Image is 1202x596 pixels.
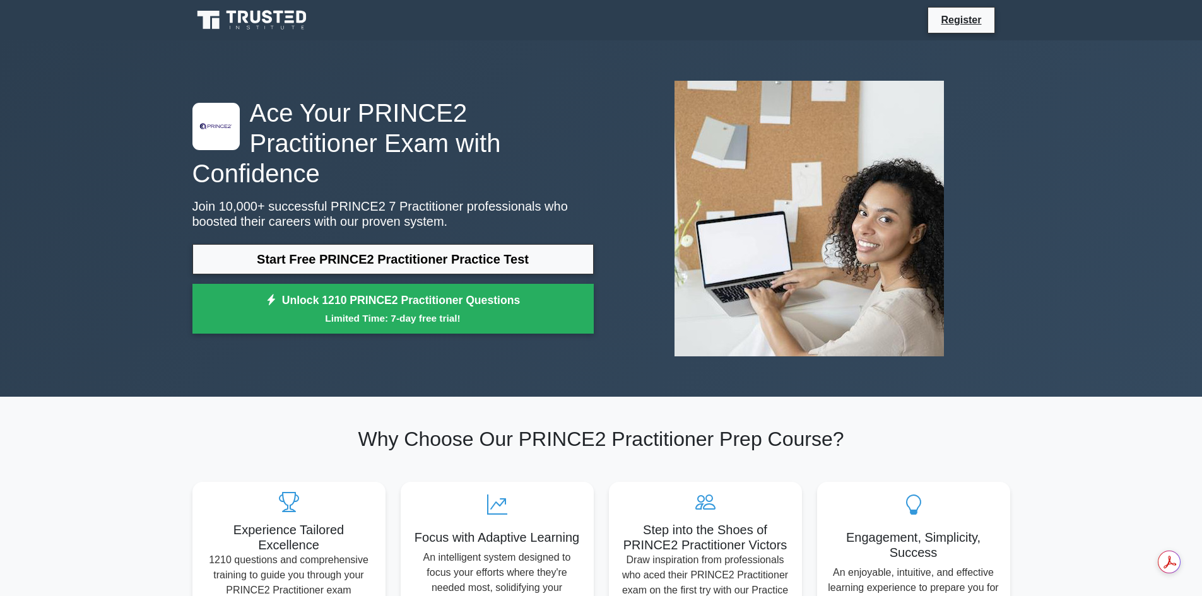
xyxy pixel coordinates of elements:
[827,530,1000,560] h5: Engagement, Simplicity, Success
[192,98,594,189] h1: Ace Your PRINCE2 Practitioner Exam with Confidence
[192,199,594,229] p: Join 10,000+ successful PRINCE2 7 Practitioner professionals who boosted their careers with our p...
[411,530,584,545] h5: Focus with Adaptive Learning
[933,12,989,28] a: Register
[192,427,1010,451] h2: Why Choose Our PRINCE2 Practitioner Prep Course?
[192,244,594,274] a: Start Free PRINCE2 Practitioner Practice Test
[192,284,594,334] a: Unlock 1210 PRINCE2 Practitioner QuestionsLimited Time: 7-day free trial!
[619,522,792,552] h5: Step into the Shoes of PRINCE2 Practitioner Victors
[208,311,578,325] small: Limited Time: 7-day free trial!
[203,522,375,552] h5: Experience Tailored Excellence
